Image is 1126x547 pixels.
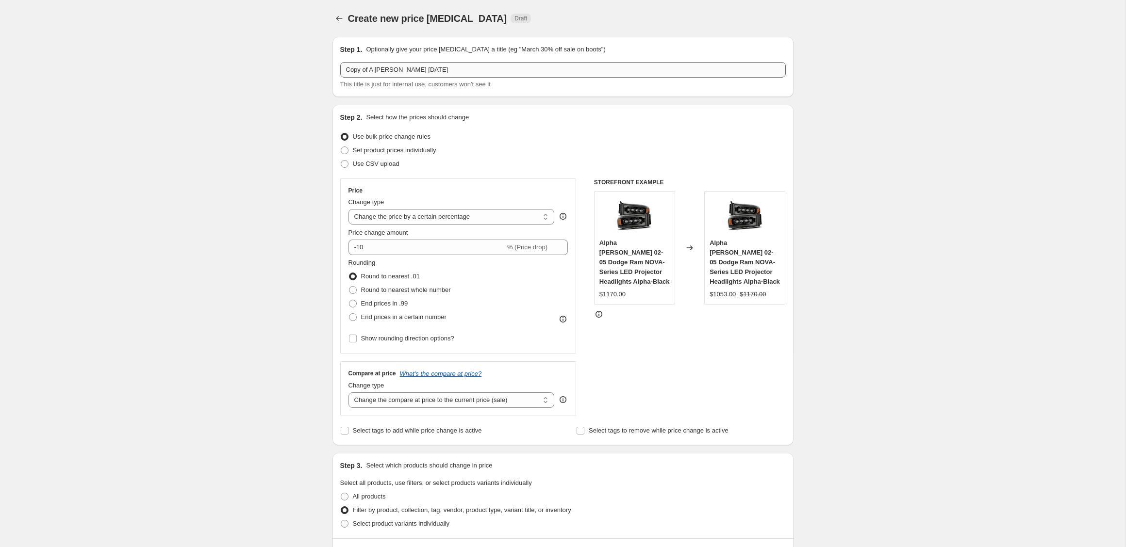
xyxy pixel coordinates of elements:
span: Use bulk price change rules [353,133,431,140]
span: All products [353,493,386,500]
span: End prices in a certain number [361,313,447,321]
span: Filter by product, collection, tag, vendor, product type, variant title, or inventory [353,506,571,514]
div: help [558,395,568,404]
span: Select all products, use filters, or select products variants individually [340,479,532,486]
p: Select which products should change in price [366,461,492,470]
p: Select how the prices should change [366,113,469,122]
div: $1170.00 [599,290,626,299]
input: -15 [348,240,505,255]
div: $1053.00 [710,290,736,299]
span: Select tags to add while price change is active [353,427,482,434]
span: Draft [514,15,527,22]
button: What's the compare at price? [400,370,482,377]
img: AHL-DR02-N-FLB-880566-01_80x.jpg [615,196,654,235]
span: Select product variants individually [353,520,449,527]
img: AHL-DR02-N-FLB-880566-01_80x.jpg [726,196,764,235]
h2: Step 2. [340,113,363,122]
strike: $1170.00 [740,290,766,299]
span: Change type [348,198,384,206]
h2: Step 1. [340,45,363,54]
span: End prices in .99 [361,300,408,307]
p: Optionally give your price [MEDICAL_DATA] a title (eg "March 30% off sale on boots") [366,45,605,54]
span: Show rounding direction options? [361,335,454,342]
h6: STOREFRONT EXAMPLE [594,178,786,186]
span: Round to nearest whole number [361,286,451,293]
span: Alpha [PERSON_NAME] 02-05 Dodge Ram NOVA-Series LED Projector Headlights Alpha-Black [599,239,670,285]
span: Select tags to remove while price change is active [589,427,729,434]
button: Price change jobs [332,12,346,25]
span: Alpha [PERSON_NAME] 02-05 Dodge Ram NOVA-Series LED Projector Headlights Alpha-Black [710,239,780,285]
input: 30% off holiday sale [340,62,786,78]
span: Set product prices individually [353,146,436,154]
h2: Step 3. [340,461,363,470]
div: help [558,211,568,221]
span: Create new price [MEDICAL_DATA] [348,13,507,24]
span: This title is just for internal use, customers won't see it [340,80,491,88]
span: % (Price drop) [507,243,547,251]
span: Round to nearest .01 [361,273,420,280]
h3: Compare at price [348,370,396,377]
span: Use CSV upload [353,160,399,167]
span: Change type [348,382,384,389]
h3: Price [348,187,363,194]
span: Price change amount [348,229,408,236]
span: Rounding [348,259,376,266]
